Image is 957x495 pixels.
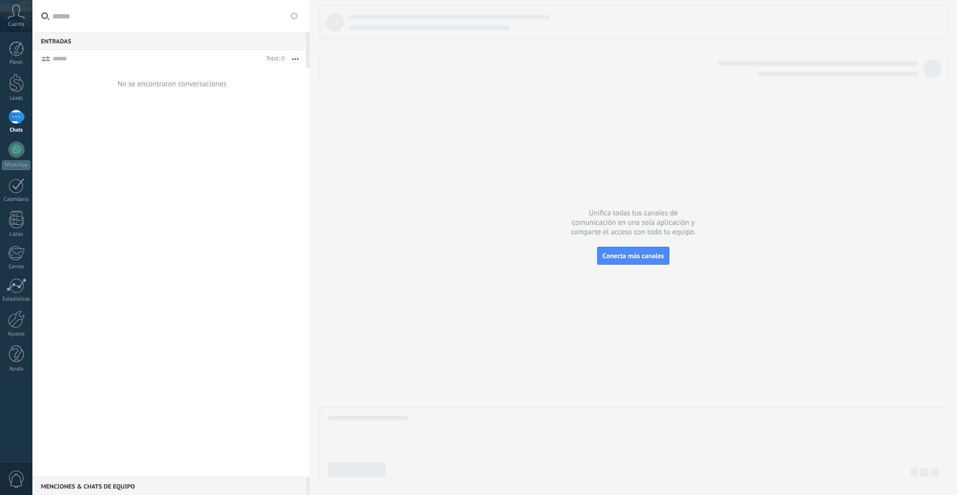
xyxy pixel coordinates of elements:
[2,231,31,238] div: Listas
[2,331,31,337] div: Ajustes
[603,251,664,260] span: Conecta más canales
[32,32,306,50] div: Entradas
[597,247,669,265] button: Conecta más canales
[2,296,31,303] div: Estadísticas
[2,59,31,66] div: Panel
[32,477,306,495] div: Menciones & Chats de equipo
[2,366,31,372] div: Ayuda
[2,127,31,134] div: Chats
[8,21,24,28] span: Cuenta
[118,79,227,89] div: No se encontraron conversaciones
[2,264,31,270] div: Correo
[2,161,30,170] div: WhatsApp
[262,54,285,64] div: Total: 0
[2,95,31,102] div: Leads
[2,196,31,203] div: Calendario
